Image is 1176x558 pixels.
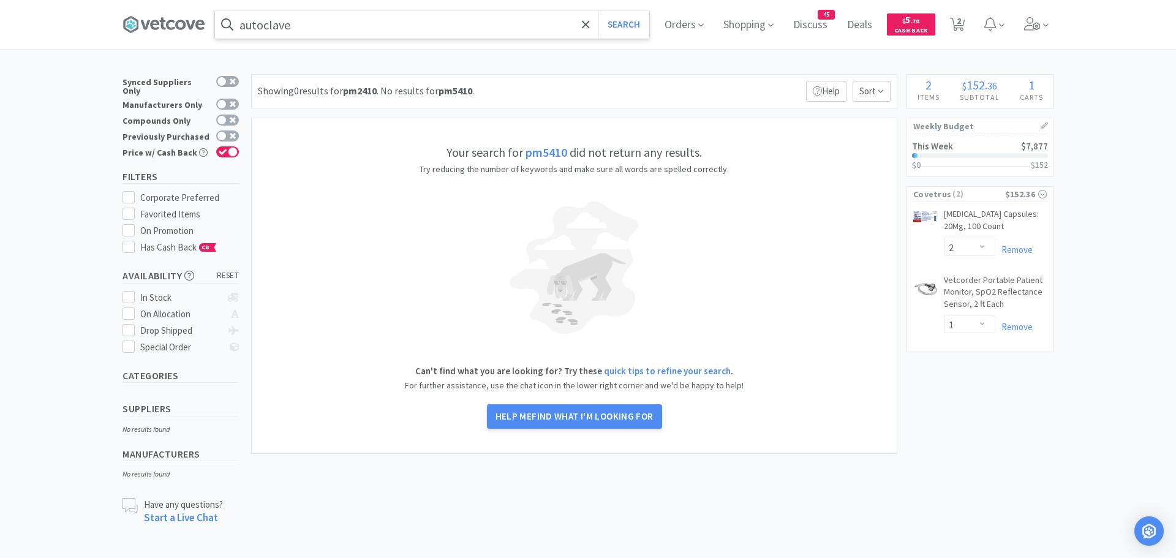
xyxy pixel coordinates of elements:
[913,118,1047,134] h1: Weekly Budget
[123,424,170,434] i: No results found
[123,469,170,478] i: No results found
[894,28,928,36] span: Cash Back
[1028,77,1035,92] span: 1
[215,10,649,39] input: Search by item, sku, manufacturer, ingredient, size...
[913,187,951,201] span: Covetrus
[842,20,877,31] a: Deals
[604,365,731,377] a: quick tips to refine your search
[343,85,377,97] strong: pm2410
[123,369,239,383] h5: Categories
[200,244,212,251] span: CB
[526,145,567,160] strong: pm5410
[1005,187,1047,201] div: $152.36
[788,20,832,31] a: Discuss45
[123,447,239,461] h5: Manufacturers
[123,146,210,157] div: Price w/ Cash Back
[944,274,1047,315] a: Vetcorder Portable Patient Monitor, SpO2 Reflectance Sensor, 2 ft Each
[902,17,905,25] span: $
[123,130,210,141] div: Previously Purchased
[140,340,222,355] div: Special Order
[123,115,210,125] div: Compounds Only
[258,85,474,97] span: Showing 0 results for . No results for .
[967,77,985,92] span: 152
[853,81,891,102] span: Sort
[140,224,239,238] div: On Promotion
[995,244,1033,255] a: Remove
[913,277,938,301] img: 7f876772c45548edb0ee46ccd626558c_276557.png
[439,85,472,97] strong: pm5410
[907,91,949,103] h4: Items
[912,141,953,151] h2: This Week
[949,79,1009,91] div: .
[217,270,239,282] span: reset
[945,21,970,32] a: 2
[140,190,239,205] div: Corporate Preferred
[123,99,210,109] div: Manufacturers Only
[415,365,733,377] strong: Can't find what you are looking for? Try these .
[1134,516,1164,546] div: Open Intercom Messenger
[1035,159,1048,170] span: 152
[598,10,649,39] button: Search
[925,77,932,92] span: 2
[902,14,919,26] span: 5
[144,511,218,524] a: Start a Live Chat
[123,269,239,283] h5: Availability
[123,170,239,184] h5: Filters
[887,8,935,41] a: $5.70Cash Back
[140,323,222,338] div: Drop Shipped
[123,402,239,416] h5: Suppliers
[140,207,239,222] div: Favorited Items
[487,404,662,429] button: Help mefind what I'm looking for
[910,17,919,25] span: . 70
[391,143,758,162] h5: Your search for did not return any results.
[962,80,967,92] span: $
[144,498,223,511] p: Have any questions?
[140,241,217,253] span: Has Cash Back
[907,134,1053,176] a: This Week$7,877$0$152
[123,76,210,95] div: Synced Suppliers Only
[995,321,1033,333] a: Remove
[944,208,1047,237] a: [MEDICAL_DATA] Capsules: 20Mg, 100 Count
[391,162,758,176] p: Try reducing the number of keywords and make sure all words are spelled correctly.
[1031,160,1048,169] h3: $
[140,290,222,305] div: In Stock
[806,81,846,102] p: Help
[532,410,653,422] span: find what I'm looking for
[912,159,921,170] span: $0
[1021,140,1048,152] span: $7,877
[913,211,938,222] img: c189d163c7704854a967c81bfabc28a8_586591.png
[987,80,997,92] span: 36
[818,10,834,19] span: 45
[949,91,1009,103] h4: Subtotal
[140,307,222,322] div: On Allocation
[951,188,1005,200] span: ( 2 )
[507,176,642,360] img: blind-dog-light.png
[1009,91,1053,103] h4: Carts
[391,379,758,392] p: For further assistance, use the chat icon in the lower right corner and we'd be happy to help!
